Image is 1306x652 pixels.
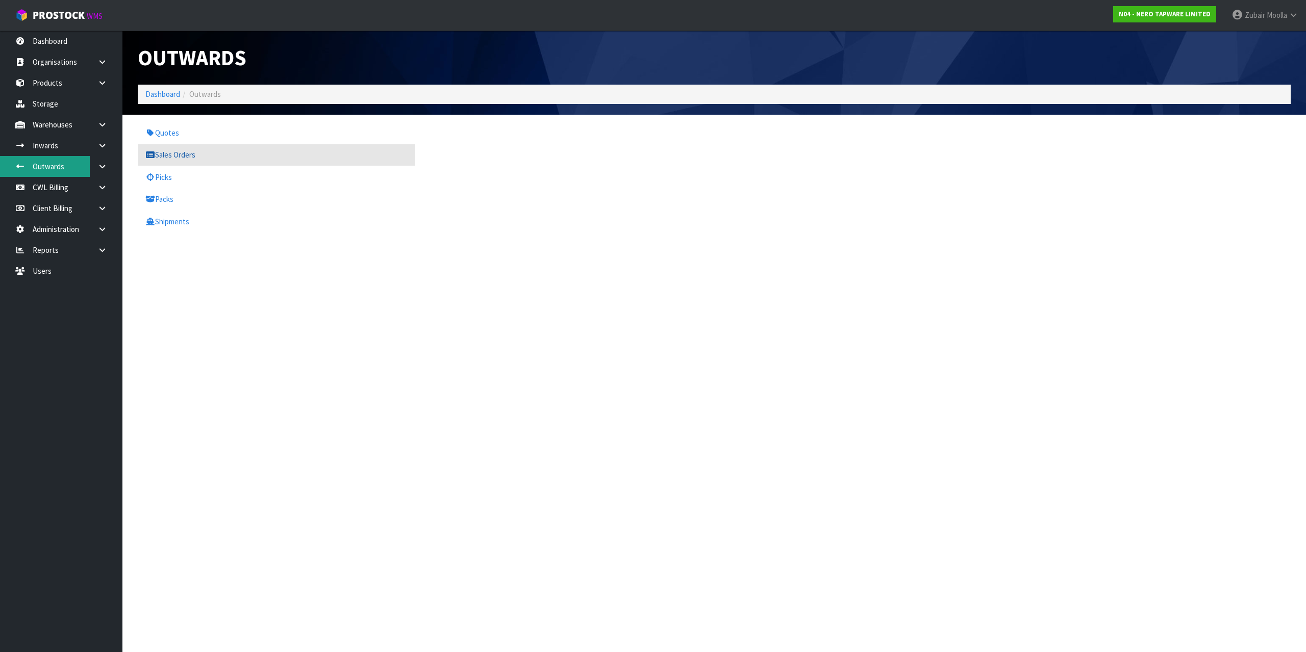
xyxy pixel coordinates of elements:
[138,189,415,210] a: Packs
[33,9,85,22] span: ProStock
[138,44,246,71] span: Outwards
[1245,10,1265,20] span: Zubair
[138,144,415,165] a: Sales Orders
[145,89,180,99] a: Dashboard
[138,167,415,188] a: Picks
[1267,10,1287,20] span: Moolla
[1113,6,1216,22] a: N04 - NERO TAPWARE LIMITED
[87,11,103,21] small: WMS
[189,89,221,99] span: Outwards
[138,211,415,232] a: Shipments
[15,9,28,21] img: cube-alt.png
[1119,10,1211,18] strong: N04 - NERO TAPWARE LIMITED
[138,122,415,143] a: Quotes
